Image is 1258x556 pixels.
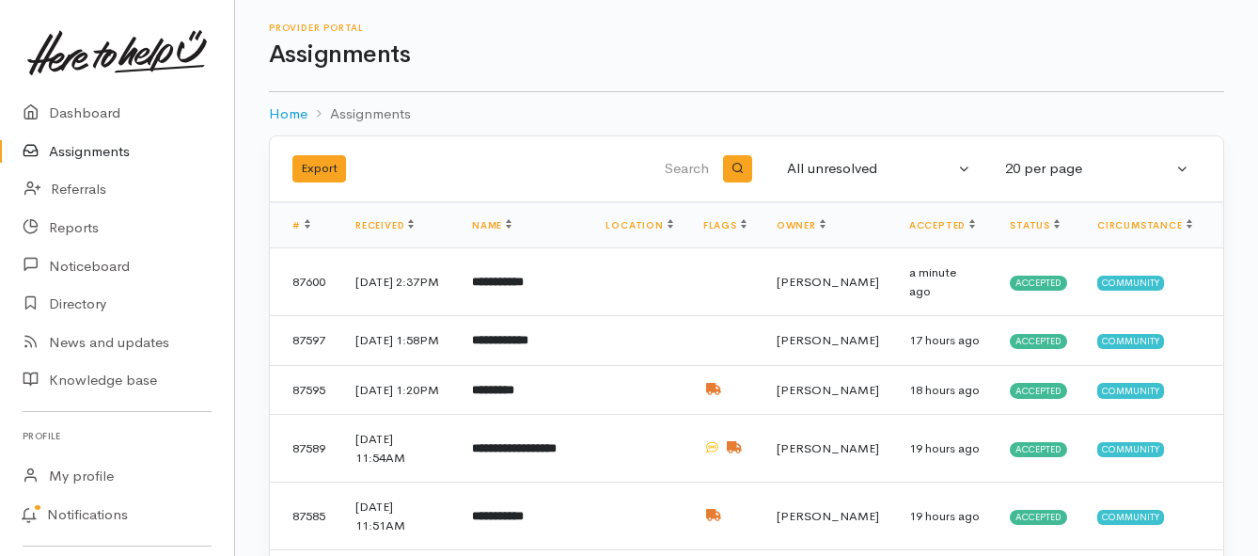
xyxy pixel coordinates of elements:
td: 87589 [270,415,340,483]
span: [PERSON_NAME] [777,508,879,524]
span: [PERSON_NAME] [777,274,879,290]
span: Accepted [1010,276,1067,291]
span: Community [1097,383,1164,398]
a: Accepted [909,219,975,231]
span: Accepted [1010,383,1067,398]
td: 87597 [270,316,340,366]
button: Export [292,155,346,183]
td: [DATE] 11:54AM [340,415,457,483]
span: Community [1097,442,1164,457]
a: Location [605,219,672,231]
td: [DATE] 1:58PM [340,316,457,366]
span: Community [1097,334,1164,349]
td: 87595 [270,365,340,415]
h6: Profile [23,423,212,449]
span: [PERSON_NAME] [777,440,879,456]
a: Received [355,219,414,231]
span: [PERSON_NAME] [777,382,879,398]
a: # [292,219,310,231]
a: Flags [703,219,747,231]
time: 17 hours ago [909,332,980,348]
time: 19 hours ago [909,440,980,456]
span: Community [1097,276,1164,291]
button: 20 per page [994,151,1201,187]
span: Accepted [1010,510,1067,525]
td: [DATE] 11:51AM [340,483,457,550]
input: Search [534,147,713,192]
span: Community [1097,510,1164,525]
h1: Assignments [269,41,1224,69]
h6: Provider Portal [269,23,1224,33]
div: 20 per page [1005,158,1172,180]
div: All unresolved [787,158,954,180]
time: a minute ago [909,264,956,299]
time: 19 hours ago [909,508,980,524]
span: Accepted [1010,442,1067,457]
a: Status [1010,219,1060,231]
td: 87600 [270,248,340,316]
span: Accepted [1010,334,1067,349]
a: Home [269,103,307,125]
td: [DATE] 2:37PM [340,248,457,316]
td: [DATE] 1:20PM [340,365,457,415]
li: Assignments [307,103,411,125]
button: All unresolved [776,151,983,187]
span: [PERSON_NAME] [777,332,879,348]
a: Name [472,219,511,231]
a: Owner [777,219,826,231]
a: Circumstance [1097,219,1192,231]
td: 87585 [270,483,340,550]
time: 18 hours ago [909,382,980,398]
nav: breadcrumb [269,92,1224,136]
